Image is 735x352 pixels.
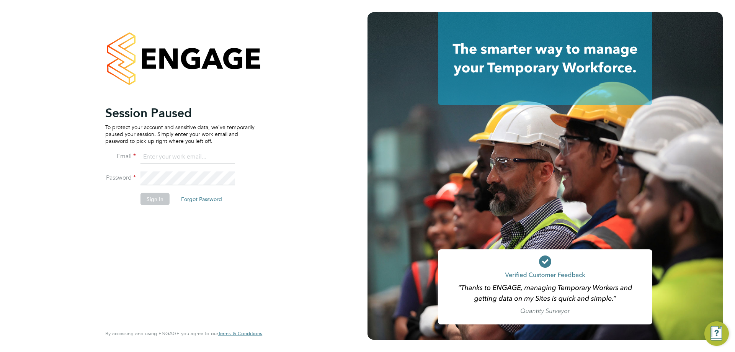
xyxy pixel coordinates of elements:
button: Forgot Password [175,193,228,205]
span: By accessing and using ENGAGE you agree to our [105,330,262,337]
input: Enter your work email... [140,150,235,164]
label: Password [105,174,136,182]
button: Engage Resource Center [704,321,729,346]
p: To protect your account and sensitive data, we've temporarily paused your session. Simply enter y... [105,123,255,144]
label: Email [105,152,136,160]
h2: Session Paused [105,105,255,120]
a: Terms & Conditions [218,331,262,337]
button: Sign In [140,193,170,205]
